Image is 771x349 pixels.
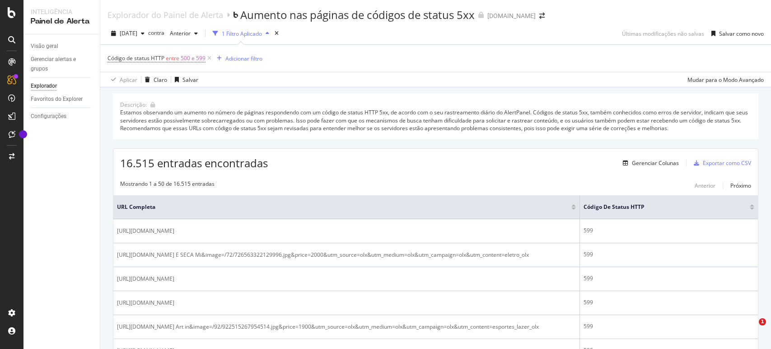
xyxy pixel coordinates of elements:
[209,26,273,41] button: 1 Filtro Aplicado
[117,203,155,211] font: URL completa
[487,12,536,19] font: [DOMAIN_NAME]
[171,72,198,87] button: Salvar
[31,112,66,121] div: Configurações
[166,26,201,41] button: Anterior
[181,54,206,62] font: 500 e 599
[148,29,164,37] font: contra
[584,250,593,258] font: 599
[120,29,137,37] font: [DATE]
[695,182,715,189] font: Anterior
[182,76,198,84] font: Salvar
[240,7,475,22] font: Aumento nas páginas de códigos de status 5xx
[703,159,751,167] font: Exportar como CSV
[31,18,89,25] font: Painel de Alerta
[120,180,215,188] font: Mostrando 1 a 50 de 16.515 entradas
[31,55,86,74] div: Gerenciar alertas e grupos
[31,42,58,51] div: Visão geral
[584,226,593,234] font: 599
[117,275,174,283] font: [URL][DOMAIN_NAME]
[31,83,57,89] font: Explorador
[730,180,751,191] button: Próximo
[31,112,93,121] a: Configurações
[708,26,764,41] button: Salvar como novo
[761,319,764,325] font: 1
[166,54,179,62] font: entre
[120,76,137,84] font: Aplicar
[120,108,749,132] font: Estamos observando um aumento no número de páginas respondendo com um código de status HTTP 5xx, ...
[584,274,593,282] font: 599
[719,30,764,38] font: Salvar como novo
[19,130,27,138] div: Âncora de dica de ferramenta
[687,76,764,84] font: Mudar para o Modo Avançado
[107,10,223,20] a: Explorador do Painel de Alerta
[117,323,539,330] font: [URL][DOMAIN_NAME] Art in&image=/92/922515267954514.jpg&price=1900&utm_source=olx&utm_medium=olx&...
[141,72,167,87] button: Claro
[31,94,93,104] a: Favoritos do Explorer
[31,56,76,72] font: Gerenciar alertas e grupos
[31,94,83,104] div: Favoritos do Explorer
[213,53,262,64] button: Adicionar filtro
[730,182,751,189] font: Próximo
[117,251,529,259] font: [URL][DOMAIN_NAME] E SECA Mi&image=/72/726563322129996.jpg&price=2000&utm_source=olx&utm_medium=o...
[107,9,223,20] font: Explorador do Painel de Alerta
[107,26,148,41] button: [DATE]
[107,54,164,62] font: Código de status HTTP
[120,156,268,170] font: 16.515 entradas encontradas
[31,96,83,102] font: Favoritos do Explorer
[31,81,93,91] a: Explorador
[695,180,715,191] button: Anterior
[584,322,593,330] font: 599
[31,113,66,119] font: Configurações
[31,8,72,15] font: Inteligência
[222,30,262,38] font: 1 Filtro Aplicado
[622,30,704,38] font: Últimas modificações não salvas
[117,299,174,307] font: [URL][DOMAIN_NAME]
[632,159,679,167] font: Gerenciar Colunas
[154,76,167,84] font: Claro
[273,29,280,38] div: vezes
[120,101,147,108] font: Descrição:
[166,29,191,37] span: Anterior
[225,55,262,62] font: Adicionar filtro
[690,156,751,170] button: Exportar como CSV
[31,42,93,51] a: Visão geral
[170,29,191,37] font: Anterior
[684,72,764,87] button: Mudar para o Modo Avançado
[584,203,645,211] font: Código de status HTTP
[539,13,545,19] div: seta para a direita-seta para a esquerda
[107,72,137,87] button: Aplicar
[117,227,174,235] font: [URL][DOMAIN_NAME]
[619,158,679,169] button: Gerenciar Colunas
[120,29,137,37] span: 23 de setembro de 2025
[31,55,93,74] a: Gerenciar alertas e grupos
[584,298,593,306] font: 599
[740,318,762,340] iframe: Chat ao vivo do Intercom
[31,43,58,49] font: Visão geral
[31,81,57,91] div: Explorador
